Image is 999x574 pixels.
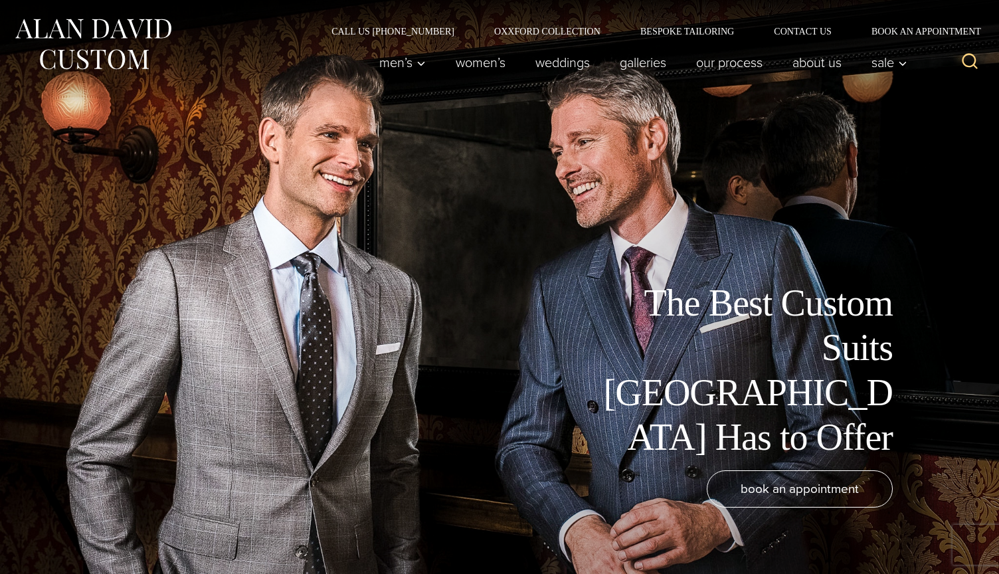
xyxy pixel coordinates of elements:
[778,49,857,76] a: About Us
[521,49,605,76] a: weddings
[681,49,778,76] a: Our Process
[871,56,907,69] span: Sale
[954,47,986,78] button: View Search Form
[741,479,859,498] span: book an appointment
[365,49,915,76] nav: Primary Navigation
[312,27,986,36] nav: Secondary Navigation
[852,27,986,36] a: Book an Appointment
[379,56,426,69] span: Men’s
[13,15,173,74] img: Alan David Custom
[594,281,893,460] h1: The Best Custom Suits [GEOGRAPHIC_DATA] Has to Offer
[441,49,521,76] a: Women’s
[754,27,852,36] a: Contact Us
[620,27,754,36] a: Bespoke Tailoring
[707,470,893,508] a: book an appointment
[914,534,986,567] iframe: Opens a widget where you can chat to one of our agents
[474,27,620,36] a: Oxxford Collection
[312,27,474,36] a: Call Us [PHONE_NUMBER]
[605,49,681,76] a: Galleries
